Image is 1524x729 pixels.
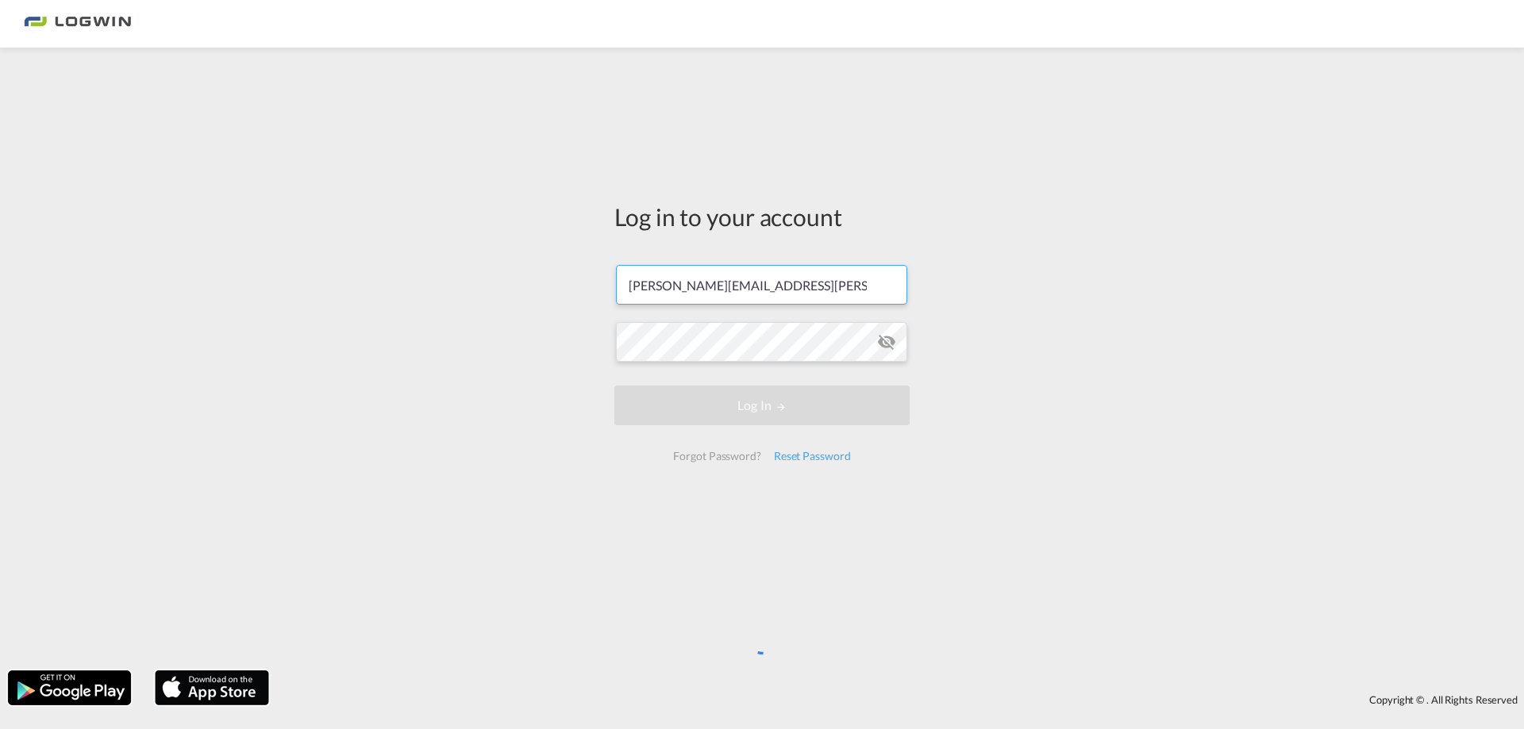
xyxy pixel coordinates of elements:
[153,669,271,707] img: apple.png
[616,265,907,305] input: Enter email/phone number
[614,200,910,233] div: Log in to your account
[24,6,131,42] img: 2761ae10d95411efa20a1f5e0282d2d7.png
[768,442,857,470] div: Reset Password
[277,686,1524,713] div: Copyright © . All Rights Reserved
[614,386,910,425] button: LOGIN
[877,332,896,351] md-icon: icon-eye-off
[6,669,133,707] img: google.png
[667,442,767,470] div: Forgot Password?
